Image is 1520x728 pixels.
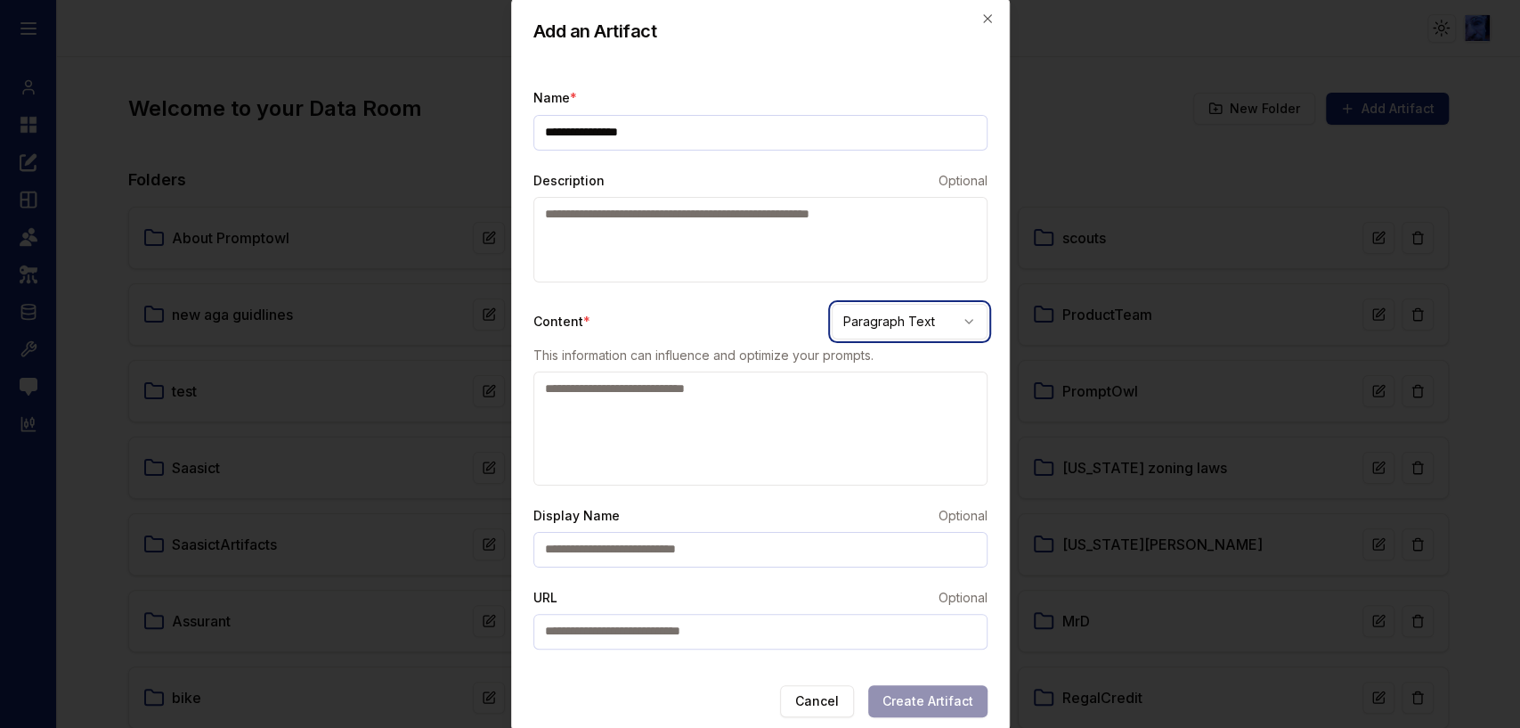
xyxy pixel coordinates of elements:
[533,313,590,331] label: Content
[533,90,577,105] label: Name
[939,507,988,525] span: Optional
[780,685,854,717] button: Cancel
[939,172,988,190] span: Optional
[533,19,988,44] h2: Add an Artifact
[533,507,620,525] label: Display Name
[533,172,605,190] label: Description
[939,589,988,607] span: Optional
[533,347,988,364] p: This information can influence and optimize your prompts.
[533,589,557,607] label: URL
